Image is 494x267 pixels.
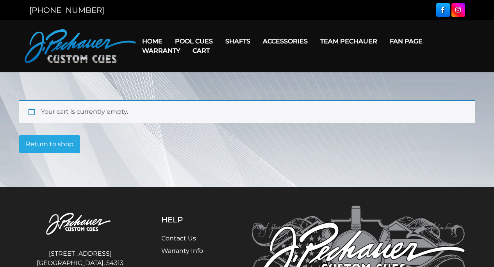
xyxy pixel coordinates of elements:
[29,206,131,243] img: Pechauer Custom Cues
[314,31,383,51] a: Team Pechauer
[19,135,80,153] a: Return to shop
[161,215,222,224] h5: Help
[25,29,136,63] img: Pechauer Custom Cues
[19,100,475,123] div: Your cart is currently empty.
[136,41,186,61] a: Warranty
[219,31,257,51] a: Shafts
[169,31,219,51] a: Pool Cues
[136,31,169,51] a: Home
[29,5,104,15] a: [PHONE_NUMBER]
[186,41,216,61] a: Cart
[161,235,196,242] a: Contact Us
[383,31,429,51] a: Fan Page
[161,247,203,254] a: Warranty Info
[257,31,314,51] a: Accessories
